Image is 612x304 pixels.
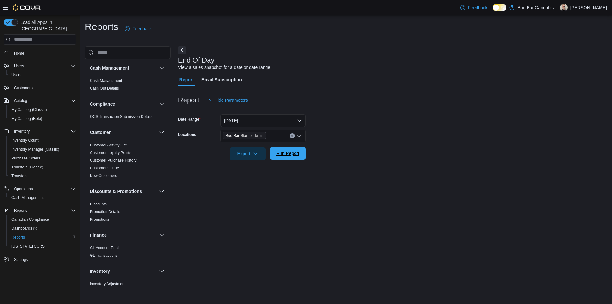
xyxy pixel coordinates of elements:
[11,116,42,121] span: My Catalog (Beta)
[6,242,78,251] button: [US_STATE] CCRS
[6,163,78,172] button: Transfers (Classic)
[90,166,119,170] a: Customer Queue
[6,224,78,233] a: Dashboards
[9,106,49,114] a: My Catalog (Classic)
[493,4,506,11] input: Dark Mode
[234,147,262,160] span: Export
[9,137,76,144] span: Inventory Count
[6,114,78,123] button: My Catalog (Beta)
[90,232,157,238] button: Finance
[11,128,76,135] span: Inventory
[9,106,76,114] span: My Catalog (Classic)
[14,208,27,213] span: Reports
[11,207,30,214] button: Reports
[220,114,306,127] button: [DATE]
[90,143,127,148] span: Customer Activity List
[90,245,120,250] span: GL Account Totals
[468,4,487,11] span: Feedback
[85,244,171,262] div: Finance
[90,86,119,91] a: Cash Out Details
[9,216,76,223] span: Canadian Compliance
[90,202,107,207] span: Discounts
[1,48,78,58] button: Home
[9,194,46,202] a: Cash Management
[90,217,109,222] a: Promotions
[90,158,137,163] a: Customer Purchase History
[230,147,266,160] button: Export
[290,133,295,138] button: Clear input
[90,65,129,71] h3: Cash Management
[9,163,46,171] a: Transfers (Classic)
[11,185,76,193] span: Operations
[14,51,24,56] span: Home
[201,73,242,86] span: Email Subscription
[11,235,25,240] span: Reports
[90,173,117,178] span: New Customers
[9,145,62,153] a: Inventory Manager (Classic)
[158,100,165,108] button: Compliance
[1,96,78,105] button: Catalog
[11,128,32,135] button: Inventory
[11,217,49,222] span: Canadian Compliance
[90,151,131,155] a: Customer Loyalty Points
[6,193,78,202] button: Cash Management
[158,64,165,72] button: Cash Management
[9,172,30,180] a: Transfers
[1,127,78,136] button: Inventory
[14,98,27,103] span: Catalog
[132,26,152,32] span: Feedback
[9,115,45,122] a: My Catalog (Beta)
[90,143,127,147] a: Customer Activity List
[158,231,165,239] button: Finance
[11,207,76,214] span: Reports
[90,188,157,195] button: Discounts & Promotions
[85,200,171,226] div: Discounts & Promotions
[90,210,120,214] a: Promotion Details
[11,255,76,263] span: Settings
[9,172,76,180] span: Transfers
[6,233,78,242] button: Reports
[560,4,568,11] div: Tyler R
[14,257,28,262] span: Settings
[90,115,153,119] a: OCS Transaction Submission Details
[6,172,78,181] button: Transfers
[90,101,157,107] button: Compliance
[1,184,78,193] button: Operations
[9,71,24,79] a: Users
[14,85,33,91] span: Customers
[9,225,76,232] span: Dashboards
[6,215,78,224] button: Canadian Compliance
[556,4,557,11] p: |
[11,72,21,78] span: Users
[9,242,76,250] span: Washington CCRS
[158,267,165,275] button: Inventory
[9,234,27,241] a: Reports
[90,78,122,83] a: Cash Management
[90,268,110,274] h3: Inventory
[158,129,165,136] button: Customer
[259,134,263,137] button: Remove Bud Bar Stampede from selection in this group
[11,84,35,92] a: Customers
[11,62,76,70] span: Users
[85,113,171,123] div: Compliance
[297,133,302,138] button: Open list of options
[9,242,47,250] a: [US_STATE] CCRS
[85,77,171,95] div: Cash Management
[18,19,76,32] span: Load All Apps in [GEOGRAPHIC_DATA]
[9,216,52,223] a: Canadian Compliance
[11,49,76,57] span: Home
[11,174,27,179] span: Transfers
[11,226,37,231] span: Dashboards
[90,232,107,238] h3: Finance
[178,64,272,71] div: View a sales snapshot for a date or date range.
[11,195,44,200] span: Cash Management
[90,253,118,258] span: GL Transactions
[90,101,115,107] h3: Compliance
[9,145,76,153] span: Inventory Manager (Classic)
[6,136,78,145] button: Inventory Count
[90,202,107,206] a: Discounts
